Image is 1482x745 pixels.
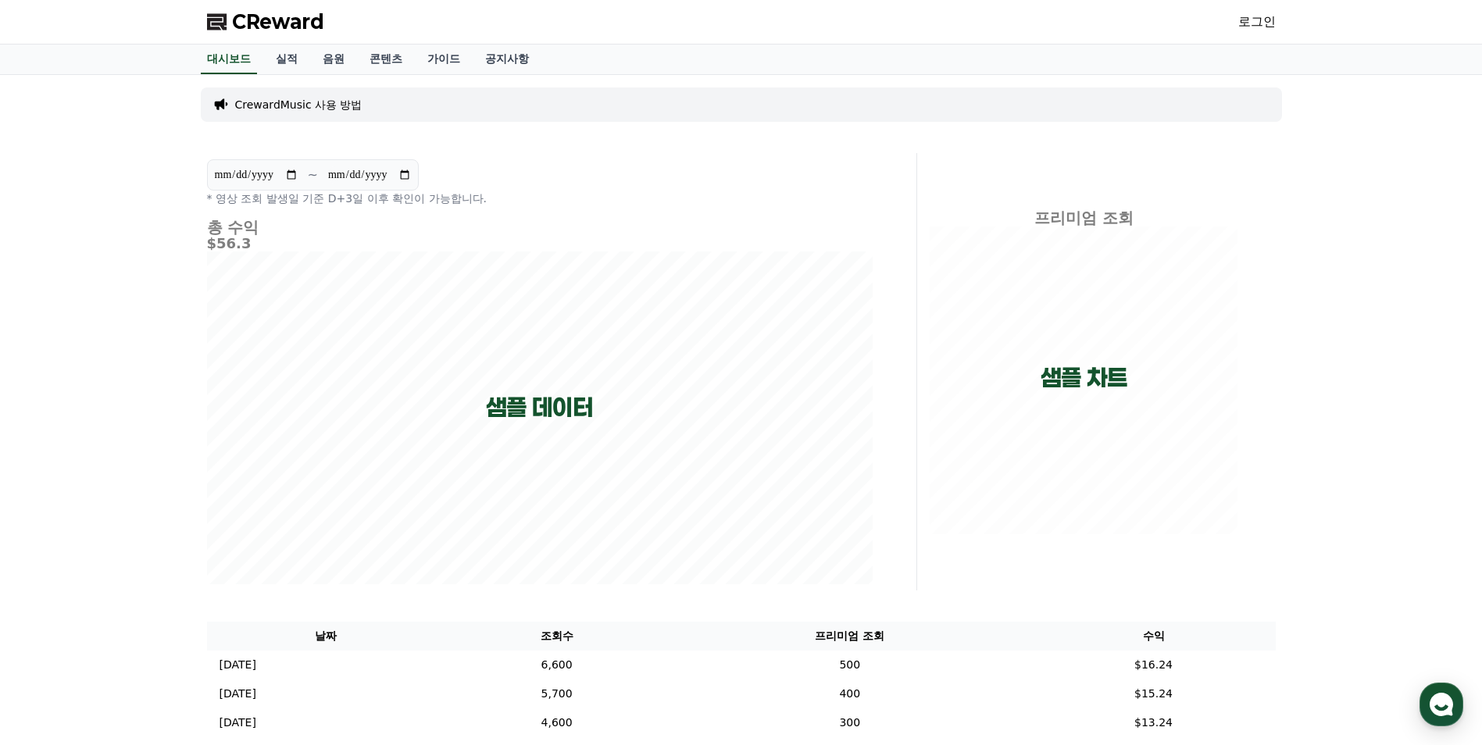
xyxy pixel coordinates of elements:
[415,45,473,74] a: 가이드
[445,651,668,679] td: 6,600
[235,97,362,112] a: CrewardMusic 사용 방법
[263,45,310,74] a: 실적
[1238,12,1276,31] a: 로그인
[668,622,1031,651] th: 프리미엄 조회
[207,9,324,34] a: CReward
[1032,651,1276,679] td: $16.24
[220,657,256,673] p: [DATE]
[1032,679,1276,708] td: $15.24
[5,495,103,534] a: 홈
[668,651,1031,679] td: 500
[473,45,541,74] a: 공지사항
[103,495,202,534] a: 대화
[241,519,260,531] span: 설정
[1041,364,1127,392] p: 샘플 차트
[308,166,318,184] p: ~
[207,219,873,236] h4: 총 수익
[220,686,256,702] p: [DATE]
[930,209,1238,226] h4: 프리미엄 조회
[220,715,256,731] p: [DATE]
[1032,708,1276,737] td: $13.24
[668,708,1031,737] td: 300
[207,622,446,651] th: 날짜
[1032,622,1276,651] th: 수익
[207,191,873,206] p: * 영상 조회 발생일 기준 D+3일 이후 확인이 가능합니다.
[232,9,324,34] span: CReward
[49,519,59,531] span: 홈
[310,45,357,74] a: 음원
[201,45,257,74] a: 대시보드
[207,236,873,251] h5: $56.3
[445,708,668,737] td: 4,600
[143,519,162,532] span: 대화
[486,394,593,422] p: 샘플 데이터
[445,622,668,651] th: 조회수
[668,679,1031,708] td: 400
[357,45,415,74] a: 콘텐츠
[202,495,300,534] a: 설정
[445,679,668,708] td: 5,700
